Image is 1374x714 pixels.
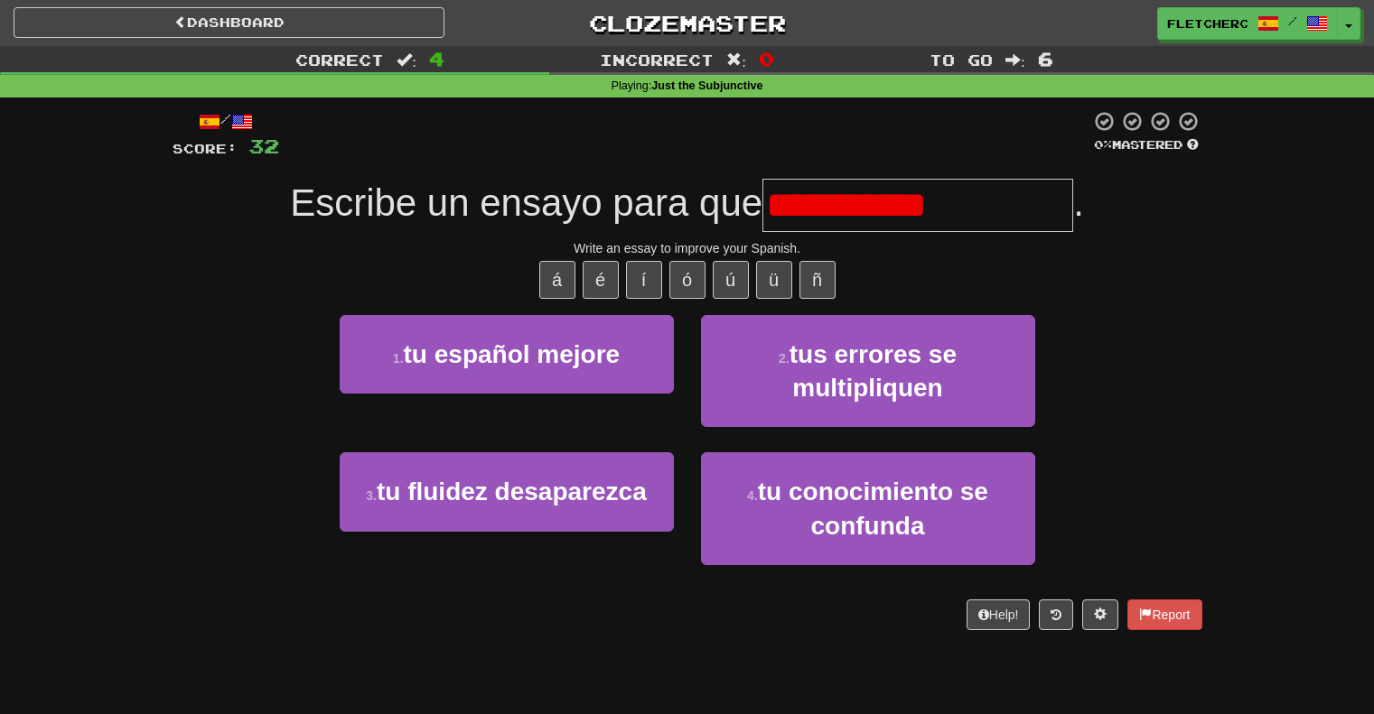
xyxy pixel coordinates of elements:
strong: Just the Subjunctive [651,79,762,92]
button: á [539,261,575,299]
a: FletcherC / [1157,7,1338,40]
span: 0 % [1094,137,1112,152]
span: 4 [429,48,444,70]
span: Escribe un ensayo para que [290,181,762,224]
span: tu conocimiento se confunda [758,478,988,539]
span: Correct [295,51,384,69]
span: FletcherC [1167,15,1248,32]
span: tu español mejore [404,340,621,368]
span: tus errores se multipliquen [790,340,957,402]
small: 4 . [747,488,758,503]
span: 0 [759,48,774,70]
button: 4.tu conocimiento se confunda [701,452,1035,565]
button: Help! [967,599,1031,630]
button: í [626,261,662,299]
span: 32 [248,134,279,157]
button: Report [1127,599,1201,630]
div: Write an essay to improve your Spanish. [173,239,1202,257]
button: 1.tu español mejore [340,315,674,394]
div: / [173,110,279,133]
span: / [1288,14,1297,27]
small: 2 . [779,351,790,366]
button: 3.tu fluidez desaparezca [340,452,674,531]
a: Clozemaster [472,7,902,39]
span: : [726,52,746,68]
span: Score: [173,141,238,156]
span: tu fluidez desaparezca [377,478,647,505]
span: : [397,52,416,68]
span: Incorrect [600,51,714,69]
a: Dashboard [14,7,444,38]
button: ñ [799,261,836,299]
button: ü [756,261,792,299]
button: ó [669,261,706,299]
div: Mastered [1090,137,1202,153]
button: 2.tus errores se multipliquen [701,315,1035,428]
small: 3 . [366,488,377,503]
span: 6 [1038,48,1053,70]
span: To go [930,51,993,69]
span: : [1005,52,1025,68]
span: . [1073,181,1084,224]
small: 1 . [393,351,404,366]
button: é [583,261,619,299]
button: ú [713,261,749,299]
button: Round history (alt+y) [1039,599,1073,630]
